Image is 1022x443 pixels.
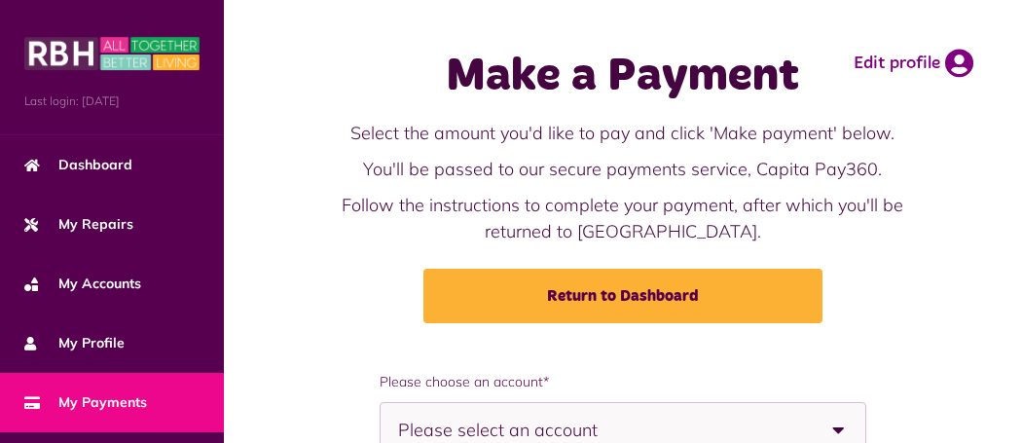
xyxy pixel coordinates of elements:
h1: Make a Payment [316,49,930,105]
span: Dashboard [24,155,132,175]
img: MyRBH [24,34,200,73]
span: My Repairs [24,214,133,235]
span: My Profile [24,333,125,353]
span: Last login: [DATE] [24,92,200,110]
span: My Payments [24,392,147,413]
p: You'll be passed to our secure payments service, Capita Pay360. [316,156,930,182]
span: Please choose an account* [380,372,866,392]
a: Edit profile [854,49,973,78]
a: Return to Dashboard [423,269,822,323]
p: Select the amount you'd like to pay and click 'Make payment' below. [316,120,930,146]
p: Follow the instructions to complete your payment, after which you'll be returned to [GEOGRAPHIC_D... [316,192,930,244]
span: My Accounts [24,274,141,294]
